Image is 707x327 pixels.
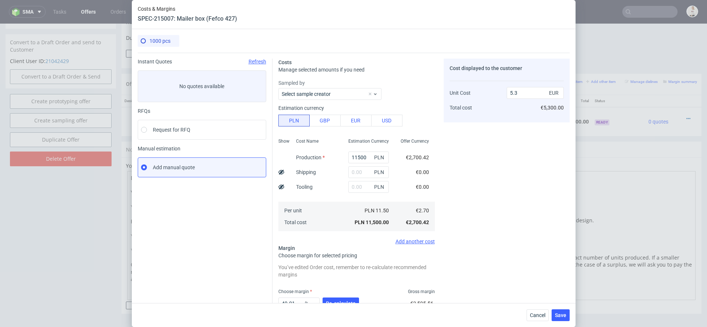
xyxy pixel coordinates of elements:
a: CBAV-1 [257,103,271,108]
button: PLN [278,115,310,126]
div: Custom • Custom [242,87,380,109]
label: Tooling [296,184,313,190]
td: €0.00 [495,83,543,112]
span: Choose margin for selected pricing [278,253,357,258]
span: €2,700.42 [406,219,429,225]
span: SPEC- 215007 [294,88,321,94]
div: You can edit this note using [126,139,697,278]
input: 0.00 [348,166,389,178]
span: €2,595.56 [410,300,433,306]
header: SPEC-215007: Mailer box (Fefco 427) [138,15,237,23]
button: Save [552,309,570,321]
div: Notes displayed below the Offer [122,118,701,134]
span: €5,300.00 [541,105,564,111]
a: 21042429 [45,34,69,41]
input: Convert to a Draft Order & Send [10,46,112,60]
span: Total cost [450,105,472,111]
span: Manage selected amounts if you need [278,67,365,73]
button: Force CRM resync [126,26,225,34]
span: Add manual quote [153,164,195,171]
label: Select sample creator [282,91,331,97]
span: Margin [278,245,295,251]
div: Convert to a Draft Order and send to Customer [6,11,116,34]
input: Save [362,26,401,34]
input: 0.00 [348,181,389,193]
span: 1000 pcs [150,38,170,44]
th: Name [239,72,383,84]
a: markdown [196,139,222,146]
strong: 768282 [203,95,221,101]
th: ID [200,72,239,84]
td: €1,000.00 [447,83,495,112]
textarea: Dear Customer, Your offer is ready. Please note that prices do not include VAT. **PRODUCTION TIME... [127,147,410,276]
th: Total [544,72,592,84]
th: Quant. [383,72,412,84]
label: Estimation currency [278,105,324,111]
span: Unit Cost [450,90,471,96]
span: €2.70 [416,208,429,213]
td: 1000 [383,83,412,112]
label: Choose margin [278,289,312,294]
small: Manage dielines [625,56,658,60]
td: €1,000.00 [544,83,592,112]
a: Duplicate Offer [10,109,112,124]
span: Estimation Currency [348,138,389,144]
span: Per unit [284,208,302,213]
input: 0.00 [348,152,389,163]
span: 0 quotes [648,95,668,101]
th: Design [122,72,200,84]
span: Show [278,138,289,144]
span: Mailer box (Fefco 427) [242,87,293,94]
div: You’ve edited Order cost, remember to re-calculate recommended margins [278,262,435,280]
span: Costs & Margins [138,6,237,12]
td: Duplicate of (Offer ID) [126,8,236,25]
span: PLN 11,500.00 [355,219,389,225]
span: Request for RFQ [153,126,190,133]
span: Save [555,313,566,318]
small: Add custom line item [542,56,583,60]
span: Offer Currency [401,138,429,144]
small: Add PIM line item [456,56,490,60]
span: EUR [548,88,562,98]
span: Re-calculate [326,301,356,306]
td: €1.00 [412,83,447,112]
div: Add another cost [278,239,435,244]
div: RFQs [138,108,266,114]
button: GBP [309,115,341,126]
small: Margin summary [663,56,697,60]
small: Add other item [586,56,616,60]
span: Source: [242,103,271,108]
th: Net Total [447,72,495,84]
div: Instant Quotes [138,59,266,65]
button: USD [371,115,402,126]
span: €0.00 [416,169,429,175]
span: Cost displayed to the customer [450,65,522,71]
label: Shipping [296,169,316,175]
input: Delete Offer [10,128,112,143]
span: PLN 11.50 [365,208,389,213]
span: Total cost [284,219,307,225]
span: % [303,298,318,309]
th: Dependencies [495,72,543,84]
button: EUR [340,115,372,126]
span: Cost Name [296,138,319,144]
span: Cancel [530,313,545,318]
span: Gross margin [408,289,435,295]
label: No quotes available [138,70,266,102]
span: Offer [126,58,138,63]
span: Ready [595,96,609,102]
span: PLN [373,182,387,192]
span: Costs [278,59,292,65]
label: Production [296,154,325,160]
span: PLN [373,152,387,163]
th: Status [592,72,629,84]
input: Save [126,278,166,286]
a: Create prototyping offer [10,70,112,85]
input: 0.00 [278,298,320,309]
img: ico-item-custom-a8f9c3db6a5631ce2f509e228e8b95abde266dc4376634de7b166047de09ff05.png [129,89,166,107]
small: Add line item from VMA [494,56,539,60]
input: Only numbers [243,9,396,20]
span: PLN [373,167,387,177]
th: Unit Price [412,72,447,84]
button: Re-calculate [323,298,359,309]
